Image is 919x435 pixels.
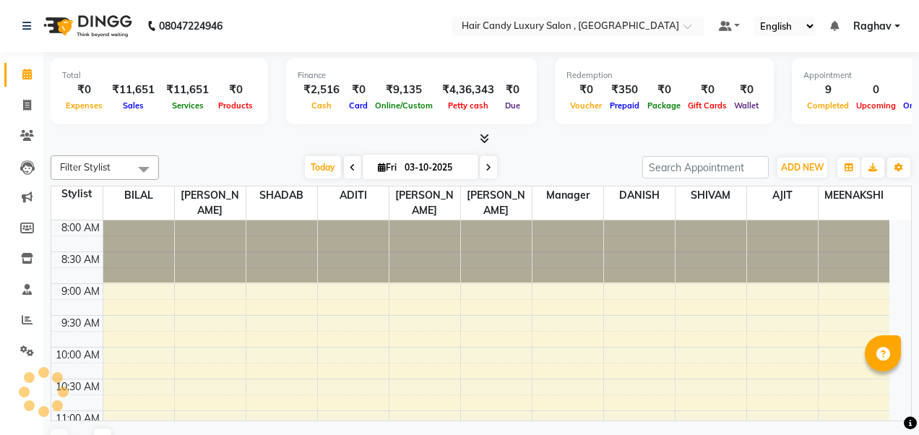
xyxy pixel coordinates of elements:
[853,19,892,34] span: Raghav
[566,100,605,111] span: Voucher
[781,162,824,173] span: ADD NEW
[819,186,890,204] span: MEENAKSHI
[60,161,111,173] span: Filter Stylist
[501,100,524,111] span: Due
[803,82,853,98] div: 9
[51,186,103,202] div: Stylist
[803,100,853,111] span: Completed
[532,186,603,204] span: Manager
[345,100,371,111] span: Card
[436,82,500,98] div: ₹4,36,343
[389,186,460,220] span: [PERSON_NAME]
[298,69,525,82] div: Finance
[106,82,160,98] div: ₹11,651
[59,220,103,236] div: 8:00 AM
[676,186,746,204] span: SHIVAM
[215,82,256,98] div: ₹0
[59,252,103,267] div: 8:30 AM
[684,82,730,98] div: ₹0
[175,186,246,220] span: [PERSON_NAME]
[371,82,436,98] div: ₹9,135
[345,82,371,98] div: ₹0
[566,82,605,98] div: ₹0
[371,100,436,111] span: Online/Custom
[62,69,256,82] div: Total
[400,157,473,178] input: 2025-10-03
[168,100,207,111] span: Services
[53,348,103,363] div: 10:00 AM
[644,82,684,98] div: ₹0
[318,186,389,204] span: ADITI
[119,100,147,111] span: Sales
[37,6,136,46] img: logo
[500,82,525,98] div: ₹0
[605,82,644,98] div: ₹350
[59,284,103,299] div: 9:00 AM
[374,162,400,173] span: Fri
[777,158,827,178] button: ADD NEW
[160,82,215,98] div: ₹11,651
[644,100,684,111] span: Package
[62,100,106,111] span: Expenses
[853,100,899,111] span: Upcoming
[730,82,762,98] div: ₹0
[684,100,730,111] span: Gift Cards
[461,186,532,220] span: [PERSON_NAME]
[53,411,103,426] div: 11:00 AM
[62,82,106,98] div: ₹0
[747,186,818,204] span: AJIT
[246,186,317,204] span: SHADAB
[604,186,675,204] span: DANISH
[59,316,103,331] div: 9:30 AM
[444,100,492,111] span: Petty cash
[730,100,762,111] span: Wallet
[853,82,899,98] div: 0
[298,82,345,98] div: ₹2,516
[606,100,643,111] span: Prepaid
[215,100,256,111] span: Products
[159,6,223,46] b: 08047224946
[566,69,762,82] div: Redemption
[103,186,174,204] span: BILAL
[53,379,103,395] div: 10:30 AM
[308,100,335,111] span: Cash
[305,156,341,178] span: Today
[642,156,769,178] input: Search Appointment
